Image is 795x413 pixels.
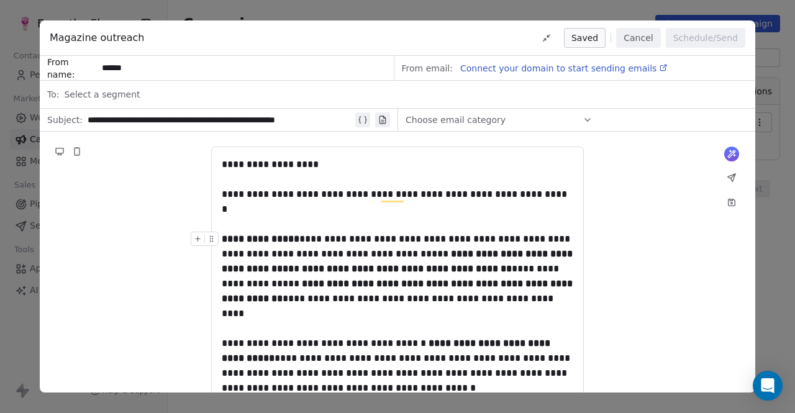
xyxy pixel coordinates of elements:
[753,371,783,401] div: Open Intercom Messenger
[460,63,656,73] span: Connect your domain to start sending emails
[47,88,59,101] span: To:
[402,62,453,75] span: From email:
[564,28,606,48] button: Saved
[406,114,506,126] span: Choose email category
[50,30,145,45] span: Magazine outreach
[455,61,668,76] a: Connect your domain to start sending emails
[47,56,97,81] span: From name:
[47,114,83,130] span: Subject:
[616,28,660,48] button: Cancel
[64,88,140,101] span: Select a segment
[666,28,745,48] button: Schedule/Send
